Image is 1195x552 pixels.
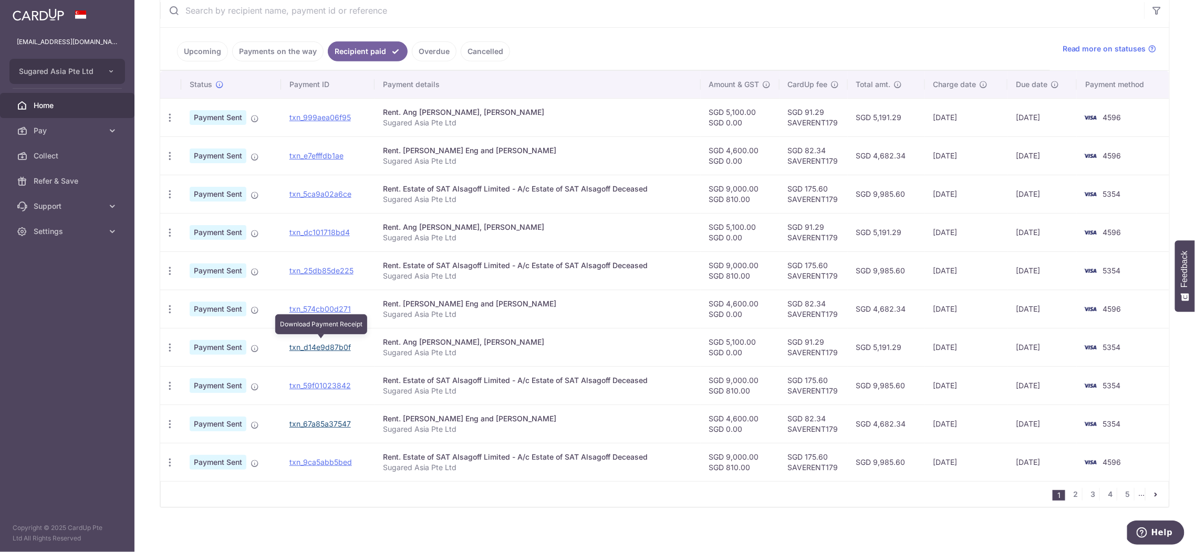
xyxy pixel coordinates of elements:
td: [DATE] [925,290,1007,328]
td: [DATE] [1007,251,1077,290]
td: SGD 4,600.00 SGD 0.00 [701,136,780,175]
span: Due date [1016,79,1047,90]
span: Payment Sent [190,110,246,125]
td: SGD 5,191.29 [848,328,925,366]
img: Bank Card [1080,418,1101,430]
span: Feedback [1180,251,1190,288]
a: txn_e7efffdb1ae [289,151,344,160]
a: txn_67a85a37547 [289,419,351,428]
td: SGD 5,100.00 SGD 0.00 [701,213,780,251]
a: Overdue [412,41,456,61]
td: SGD 5,100.00 SGD 0.00 [701,98,780,136]
th: Payment ID [281,71,375,98]
td: SGD 175.60 SAVERENT179 [780,366,848,405]
td: SGD 4,600.00 SGD 0.00 [701,405,780,443]
img: Bank Card [1080,264,1101,277]
span: Payment Sent [190,263,246,278]
span: Charge date [933,79,976,90]
p: Sugared Asia Pte Ltd [383,118,692,128]
span: Refer & Save [34,176,103,186]
td: SGD 175.60 SAVERENT179 [780,251,848,290]
img: Bank Card [1080,303,1101,315]
a: txn_25db85de225 [289,266,354,275]
a: Payments on the way [232,41,324,61]
span: 4596 [1103,113,1121,122]
td: SGD 82.34 SAVERENT179 [780,136,848,175]
td: SGD 9,000.00 SGD 810.00 [701,443,780,481]
a: Cancelled [461,41,510,61]
a: txn_574cb00d271 [289,304,351,313]
div: Rent. Ang [PERSON_NAME], [PERSON_NAME] [383,337,692,347]
div: Rent. [PERSON_NAME] Eng and [PERSON_NAME] [383,413,692,424]
div: Rent. Estate of SAT Alsagoff Limited - A/c Estate of SAT Alsagoff Deceased [383,375,692,386]
td: SGD 91.29 SAVERENT179 [780,98,848,136]
iframe: Opens a widget where you can find more information [1127,521,1184,547]
th: Payment method [1077,71,1169,98]
a: 3 [1087,488,1099,501]
div: Rent. Estate of SAT Alsagoff Limited - A/c Estate of SAT Alsagoff Deceased [383,184,692,194]
td: SGD 4,600.00 SGD 0.00 [701,290,780,328]
td: SGD 4,682.34 [848,136,925,175]
a: 2 [1069,488,1082,501]
a: Recipient paid [328,41,408,61]
td: [DATE] [1007,290,1077,328]
td: SGD 9,985.60 [848,366,925,405]
a: txn_d14e9d87b0f [289,343,351,352]
td: SGD 91.29 SAVERENT179 [780,328,848,366]
div: Download Payment Receipt [275,314,367,334]
img: Bank Card [1080,341,1101,354]
td: SGD 82.34 SAVERENT179 [780,405,848,443]
a: txn_5ca9a02a6ce [289,189,351,198]
span: 5354 [1103,189,1121,198]
td: [DATE] [1007,98,1077,136]
a: txn_9ca5abb5bed [289,458,352,466]
img: Bank Card [1080,111,1101,124]
span: Payment Sent [190,378,246,393]
span: 4596 [1103,458,1121,466]
p: Sugared Asia Pte Ltd [383,156,692,166]
div: Rent. Estate of SAT Alsagoff Limited - A/c Estate of SAT Alsagoff Deceased [383,452,692,462]
p: Sugared Asia Pte Ltd [383,347,692,358]
span: CardUp fee [788,79,828,90]
span: 5354 [1103,381,1121,390]
button: Feedback - Show survey [1175,240,1195,312]
a: Upcoming [177,41,228,61]
p: Sugared Asia Pte Ltd [383,194,692,205]
div: Rent. Estate of SAT Alsagoff Limited - A/c Estate of SAT Alsagoff Deceased [383,260,692,271]
span: Payment Sent [190,455,246,470]
span: Payment Sent [190,187,246,201]
td: [DATE] [925,443,1007,481]
td: SGD 5,191.29 [848,98,925,136]
p: Sugared Asia Pte Ltd [383,424,692,434]
td: SGD 9,985.60 [848,443,925,481]
img: Bank Card [1080,226,1101,239]
td: [DATE] [1007,175,1077,213]
td: SGD 82.34 SAVERENT179 [780,290,848,328]
a: txn_dc101718bd4 [289,228,350,237]
a: txn_59f01023842 [289,381,351,390]
td: SGD 4,682.34 [848,405,925,443]
td: [DATE] [925,405,1007,443]
span: Status [190,79,212,90]
td: SGD 4,682.34 [848,290,925,328]
span: 4596 [1103,304,1121,313]
span: Payment Sent [190,417,246,431]
p: Sugared Asia Pte Ltd [383,386,692,396]
td: SGD 9,000.00 SGD 810.00 [701,366,780,405]
span: Payment Sent [190,225,246,240]
span: 5354 [1103,266,1121,275]
td: SGD 5,100.00 SGD 0.00 [701,328,780,366]
td: [DATE] [1007,213,1077,251]
td: SGD 5,191.29 [848,213,925,251]
li: 1 [1053,490,1065,501]
td: SGD 9,985.60 [848,175,925,213]
td: SGD 175.60 SAVERENT179 [780,443,848,481]
td: [DATE] [925,175,1007,213]
div: Rent. Ang [PERSON_NAME], [PERSON_NAME] [383,107,692,118]
div: Rent. [PERSON_NAME] Eng and [PERSON_NAME] [383,299,692,309]
span: Total amt. [856,79,891,90]
span: 4596 [1103,151,1121,160]
img: Bank Card [1080,150,1101,162]
span: Settings [34,226,103,237]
